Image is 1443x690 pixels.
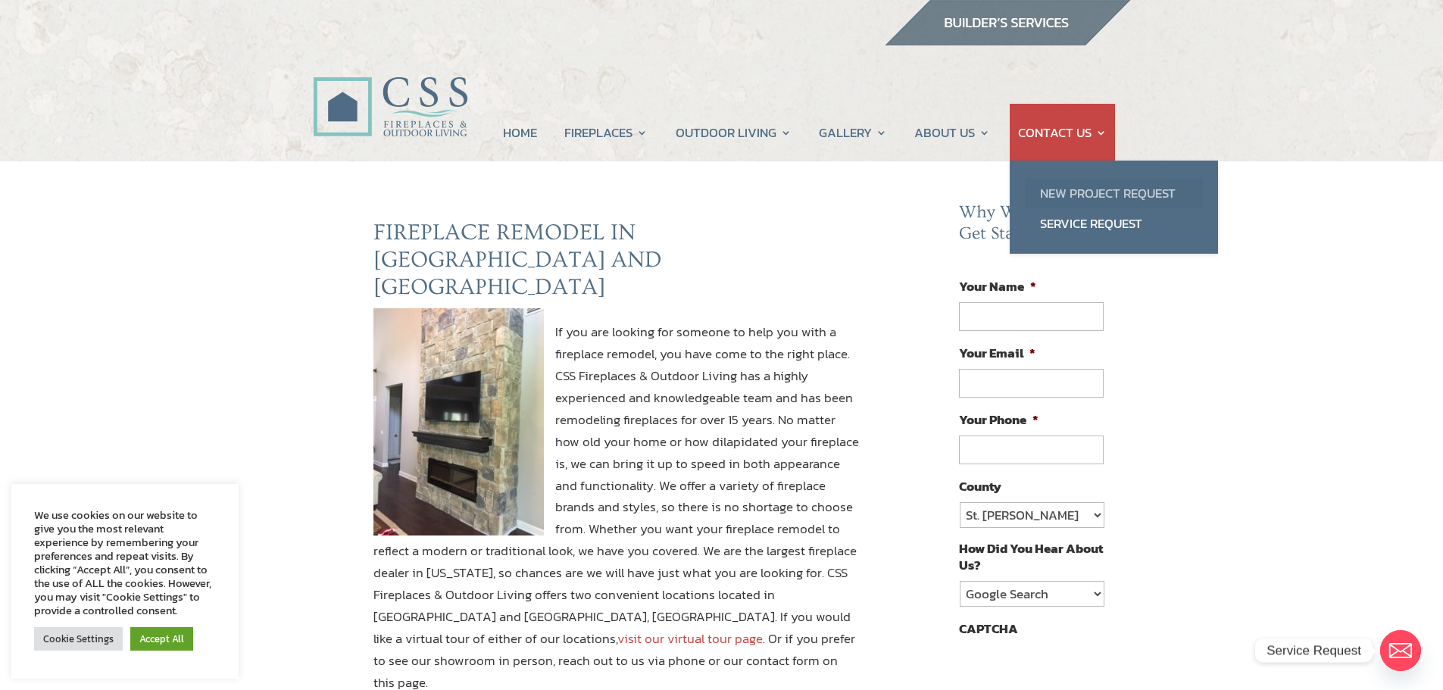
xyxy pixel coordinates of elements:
[34,627,123,651] a: Cookie Settings
[1025,208,1203,239] a: Service Request
[676,104,792,161] a: OUTDOOR LIVING
[313,35,467,145] img: CSS Fireplaces & Outdoor Living (Formerly Construction Solutions & Supply)- Jacksonville Ormond B...
[373,308,544,535] img: Fireplace remodel jacksonville ormond beach
[914,104,990,161] a: ABOUT US
[373,219,860,308] h2: FIREPLACE REMODEL IN [GEOGRAPHIC_DATA] AND [GEOGRAPHIC_DATA]
[959,478,1001,495] label: County
[959,278,1036,295] label: Your Name
[959,620,1018,637] label: CAPTCHA
[819,104,887,161] a: GALLERY
[617,629,763,648] a: visit our virtual tour page
[1025,178,1203,208] a: New Project Request
[959,202,1115,251] h2: Why Wait? Get Started [DATE]!
[1018,104,1107,161] a: CONTACT US
[1380,630,1421,671] a: Email
[884,31,1131,51] a: builder services construction supply
[503,104,537,161] a: HOME
[34,508,216,617] div: We use cookies on our website to give you the most relevant experience by remembering your prefer...
[959,345,1035,361] label: Your Email
[564,104,648,161] a: FIREPLACES
[130,627,193,651] a: Accept All
[959,411,1039,428] label: Your Phone
[959,540,1103,573] label: How Did You Hear About Us?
